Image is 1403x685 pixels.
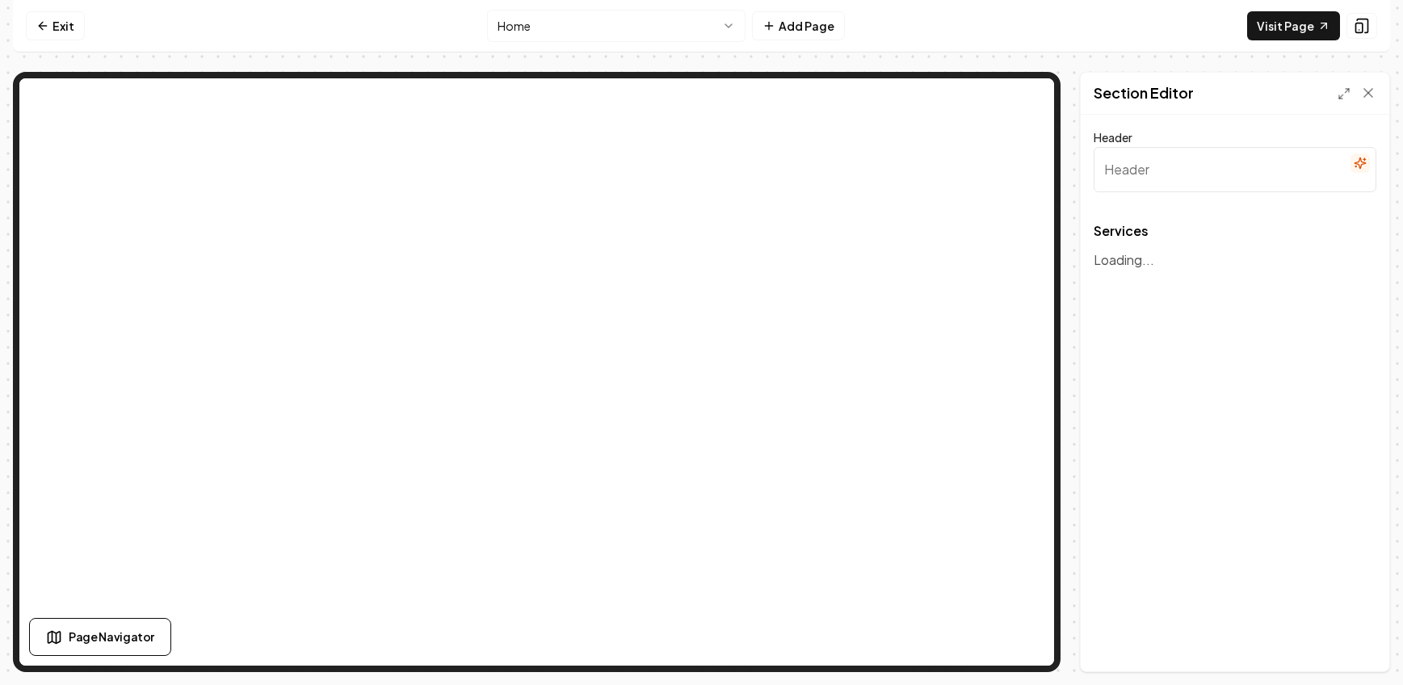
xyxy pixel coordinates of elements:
a: Visit Page [1247,11,1340,40]
h2: Section Editor [1094,82,1194,104]
button: Add Page [752,11,845,40]
label: Header [1094,130,1132,145]
p: Loading... [1094,250,1376,270]
a: Exit [26,11,85,40]
input: Header [1094,147,1376,192]
span: Page Navigator [69,628,154,645]
span: Services [1094,225,1376,237]
button: Page Navigator [29,618,171,656]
